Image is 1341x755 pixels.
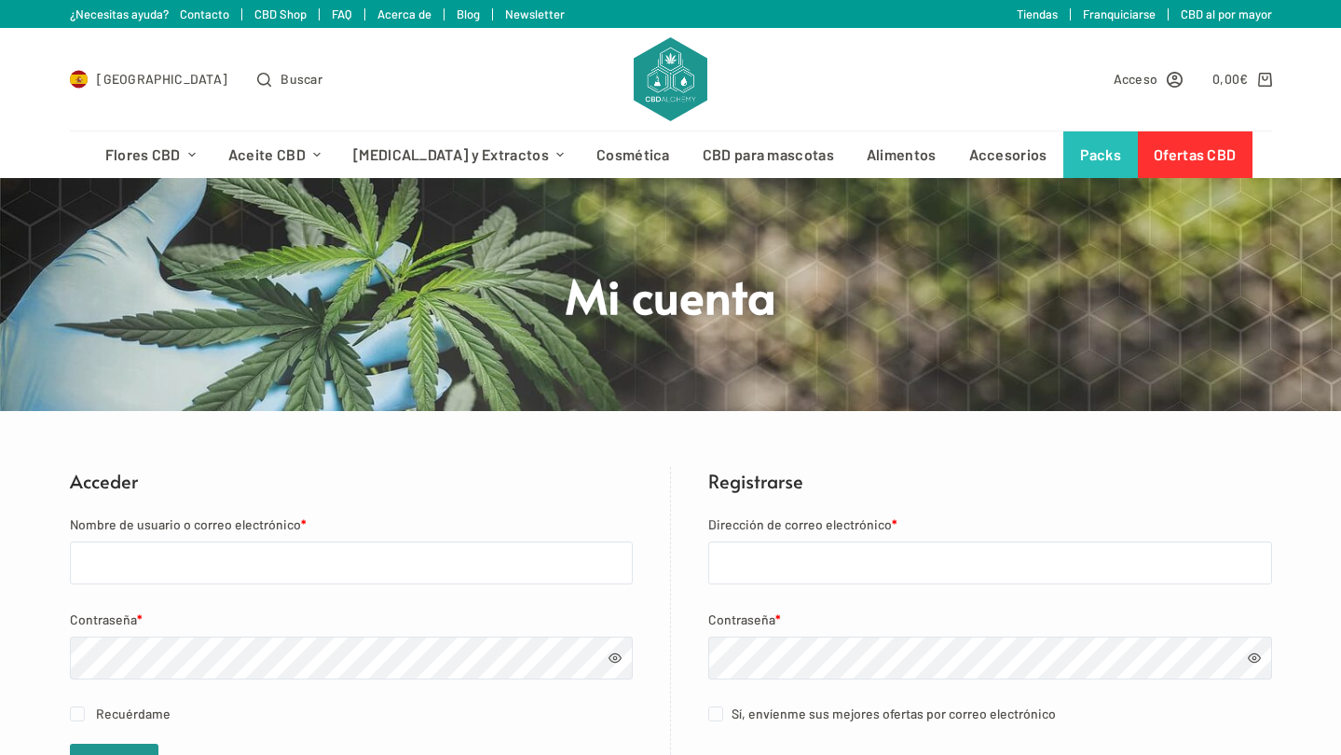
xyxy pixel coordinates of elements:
label: Sí, envíenme sus mejores ofertas por correo electrónico [708,703,1272,724]
a: Alimentos [850,131,952,178]
span: Buscar [281,68,322,89]
nav: Menú de cabecera [89,131,1252,178]
a: Tiendas [1017,7,1058,21]
img: ES Flag [70,70,89,89]
a: Select Country [70,68,228,89]
a: Packs [1063,131,1138,178]
a: Franquiciarse [1083,7,1156,21]
a: Carro de compra [1212,68,1271,89]
a: Aceite CBD [212,131,336,178]
a: CBD al por mayor [1181,7,1272,21]
input: Recuérdame [70,707,85,721]
img: CBD Alchemy [634,37,706,121]
a: [MEDICAL_DATA] y Extractos [337,131,581,178]
span: Acceso [1114,68,1158,89]
a: CBD Shop [254,7,307,21]
a: Acerca de [377,7,431,21]
a: ¿Necesitas ayuda? Contacto [70,7,229,21]
h2: Acceder [70,467,633,495]
a: CBD para mascotas [686,131,850,178]
span: [GEOGRAPHIC_DATA] [97,68,227,89]
label: Dirección de correo electrónico [708,514,1272,535]
a: Acceso [1114,68,1184,89]
a: Ofertas CBD [1138,131,1252,178]
button: Abrir formulario de búsqueda [257,68,322,89]
a: Newsletter [505,7,565,21]
a: Cosmética [581,131,687,178]
a: Blog [457,7,480,21]
label: Nombre de usuario o correo electrónico [70,514,633,535]
h1: Mi cuenta [322,265,1020,325]
a: Accesorios [952,131,1063,178]
a: Flores CBD [89,131,212,178]
a: FAQ [332,7,352,21]
span: Recuérdame [96,706,171,721]
input: Sí, envíenme sus mejores ofertas por correo electrónico [708,707,723,721]
bdi: 0,00 [1212,71,1249,87]
span: € [1239,71,1248,87]
label: Contraseña [70,609,633,630]
label: Contraseña [708,609,1272,630]
h2: Registrarse [708,467,1272,495]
